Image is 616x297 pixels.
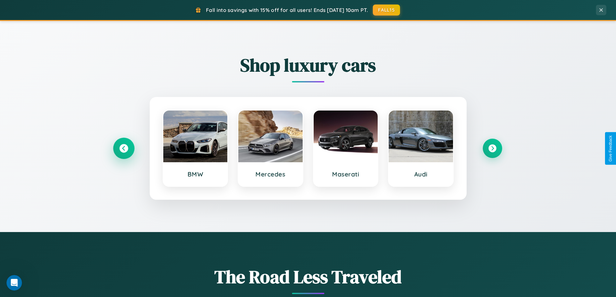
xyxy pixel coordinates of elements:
[245,170,296,178] h3: Mercedes
[608,135,613,162] div: Give Feedback
[114,264,502,289] h1: The Road Less Traveled
[170,170,221,178] h3: BMW
[114,53,502,78] h2: Shop luxury cars
[206,7,368,13] span: Fall into savings with 15% off for all users! Ends [DATE] 10am PT.
[395,170,447,178] h3: Audi
[320,170,372,178] h3: Maserati
[373,5,400,16] button: FALL15
[6,275,22,291] iframe: Intercom live chat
